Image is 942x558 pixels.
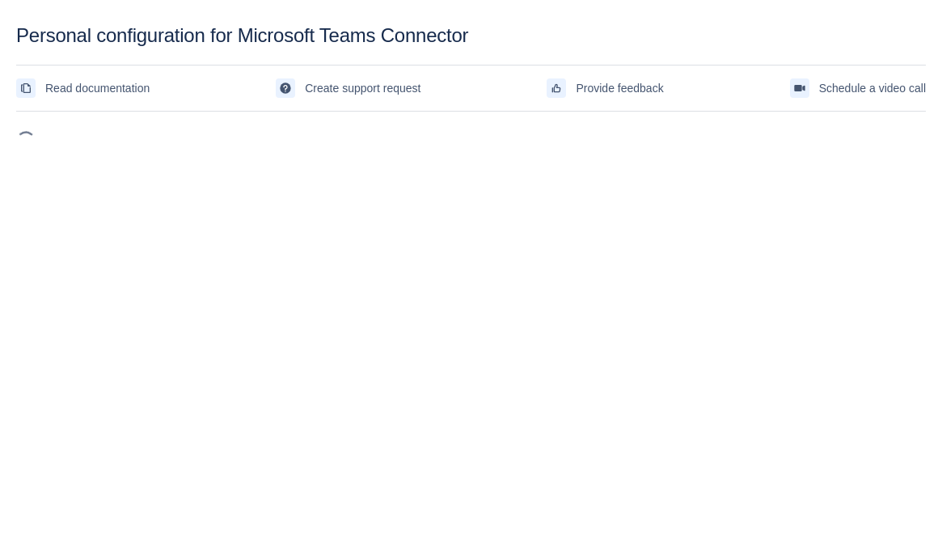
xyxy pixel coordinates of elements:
[547,75,663,101] a: Provide feedback
[16,24,926,47] div: Personal configuration for Microsoft Teams Connector
[279,82,292,95] span: support
[790,75,926,101] a: Schedule a video call
[45,75,150,101] span: Read documentation
[276,75,420,101] a: Create support request
[550,82,563,95] span: feedback
[819,75,926,101] span: Schedule a video call
[16,75,150,101] a: Read documentation
[19,82,32,95] span: documentation
[305,75,420,101] span: Create support request
[576,75,663,101] span: Provide feedback
[793,82,806,95] span: videoCall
